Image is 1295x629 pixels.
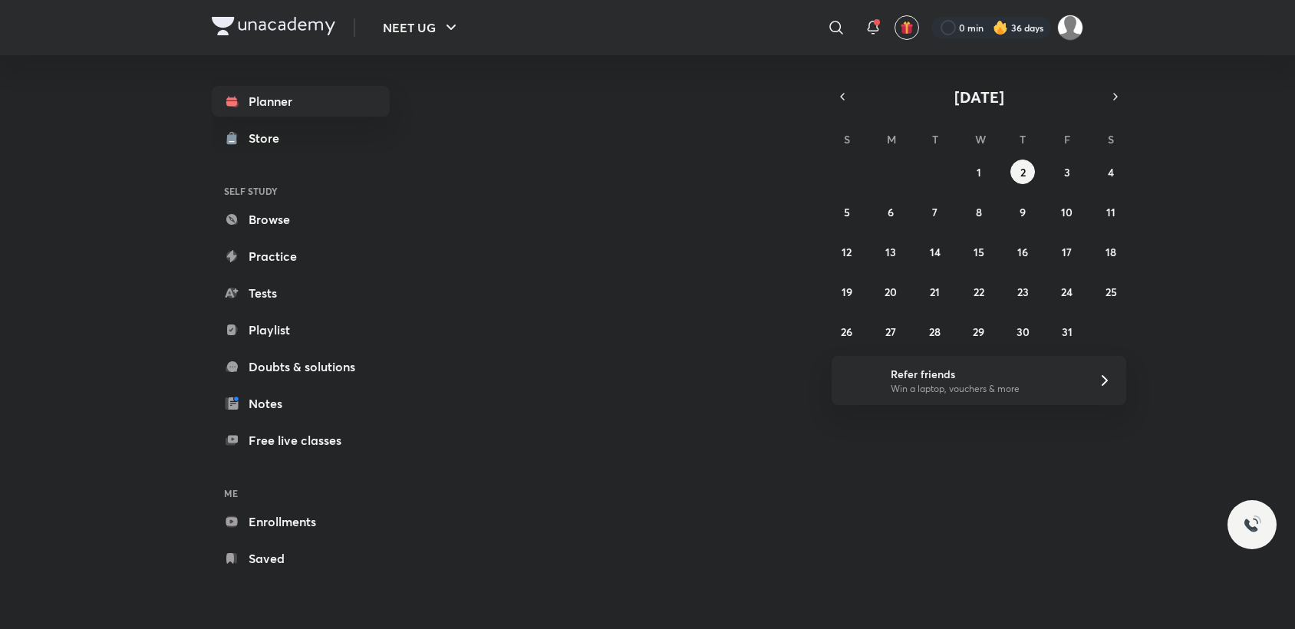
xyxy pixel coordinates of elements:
[891,382,1079,396] p: Win a laptop, vouchers & more
[1020,205,1026,219] abbr: October 9, 2025
[923,239,947,264] button: October 14, 2025
[967,319,991,344] button: October 29, 2025
[212,506,390,537] a: Enrollments
[1064,132,1070,147] abbr: Friday
[212,480,390,506] h6: ME
[835,279,859,304] button: October 19, 2025
[929,324,941,339] abbr: October 28, 2025
[975,132,986,147] abbr: Wednesday
[923,279,947,304] button: October 21, 2025
[842,285,852,299] abbr: October 19, 2025
[212,17,335,39] a: Company Logo
[967,279,991,304] button: October 22, 2025
[1055,319,1079,344] button: October 31, 2025
[1017,285,1029,299] abbr: October 23, 2025
[842,245,852,259] abbr: October 12, 2025
[1061,205,1073,219] abbr: October 10, 2025
[932,205,937,219] abbr: October 7, 2025
[976,205,982,219] abbr: October 8, 2025
[887,132,896,147] abbr: Monday
[878,199,903,224] button: October 6, 2025
[1064,165,1070,179] abbr: October 3, 2025
[212,388,390,419] a: Notes
[212,123,390,153] a: Store
[844,365,875,396] img: referral
[1020,165,1026,179] abbr: October 2, 2025
[954,87,1004,107] span: [DATE]
[212,204,390,235] a: Browse
[835,239,859,264] button: October 12, 2025
[212,17,335,35] img: Company Logo
[1017,324,1030,339] abbr: October 30, 2025
[923,319,947,344] button: October 28, 2025
[888,205,894,219] abbr: October 6, 2025
[967,199,991,224] button: October 8, 2025
[878,279,903,304] button: October 20, 2025
[1062,245,1072,259] abbr: October 17, 2025
[1010,319,1035,344] button: October 30, 2025
[1099,279,1123,304] button: October 25, 2025
[932,132,938,147] abbr: Tuesday
[930,285,940,299] abbr: October 21, 2025
[1057,15,1083,41] img: Payal
[1108,132,1114,147] abbr: Saturday
[895,15,919,40] button: avatar
[1106,285,1117,299] abbr: October 25, 2025
[1010,199,1035,224] button: October 9, 2025
[967,239,991,264] button: October 15, 2025
[923,199,947,224] button: October 7, 2025
[1017,245,1028,259] abbr: October 16, 2025
[878,239,903,264] button: October 13, 2025
[974,285,984,299] abbr: October 22, 2025
[885,324,896,339] abbr: October 27, 2025
[835,199,859,224] button: October 5, 2025
[1106,205,1115,219] abbr: October 11, 2025
[844,132,850,147] abbr: Sunday
[1061,285,1073,299] abbr: October 24, 2025
[1055,239,1079,264] button: October 17, 2025
[1010,160,1035,184] button: October 2, 2025
[212,351,390,382] a: Doubts & solutions
[885,245,896,259] abbr: October 13, 2025
[973,324,984,339] abbr: October 29, 2025
[1099,160,1123,184] button: October 4, 2025
[878,319,903,344] button: October 27, 2025
[212,425,390,456] a: Free live classes
[993,20,1008,35] img: streak
[1099,199,1123,224] button: October 11, 2025
[967,160,991,184] button: October 1, 2025
[835,319,859,344] button: October 26, 2025
[844,205,850,219] abbr: October 5, 2025
[212,278,390,308] a: Tests
[930,245,941,259] abbr: October 14, 2025
[212,241,390,272] a: Practice
[212,314,390,345] a: Playlist
[212,178,390,204] h6: SELF STUDY
[212,86,390,117] a: Planner
[1108,165,1114,179] abbr: October 4, 2025
[1099,239,1123,264] button: October 18, 2025
[853,86,1105,107] button: [DATE]
[1243,515,1261,534] img: ttu
[1010,239,1035,264] button: October 16, 2025
[974,245,984,259] abbr: October 15, 2025
[841,324,852,339] abbr: October 26, 2025
[1055,199,1079,224] button: October 10, 2025
[1062,324,1073,339] abbr: October 31, 2025
[212,543,390,574] a: Saved
[249,129,288,147] div: Store
[977,165,981,179] abbr: October 1, 2025
[891,366,1079,382] h6: Refer friends
[1020,132,1026,147] abbr: Thursday
[1055,279,1079,304] button: October 24, 2025
[885,285,897,299] abbr: October 20, 2025
[1106,245,1116,259] abbr: October 18, 2025
[1010,279,1035,304] button: October 23, 2025
[1055,160,1079,184] button: October 3, 2025
[900,21,914,35] img: avatar
[374,12,470,43] button: NEET UG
